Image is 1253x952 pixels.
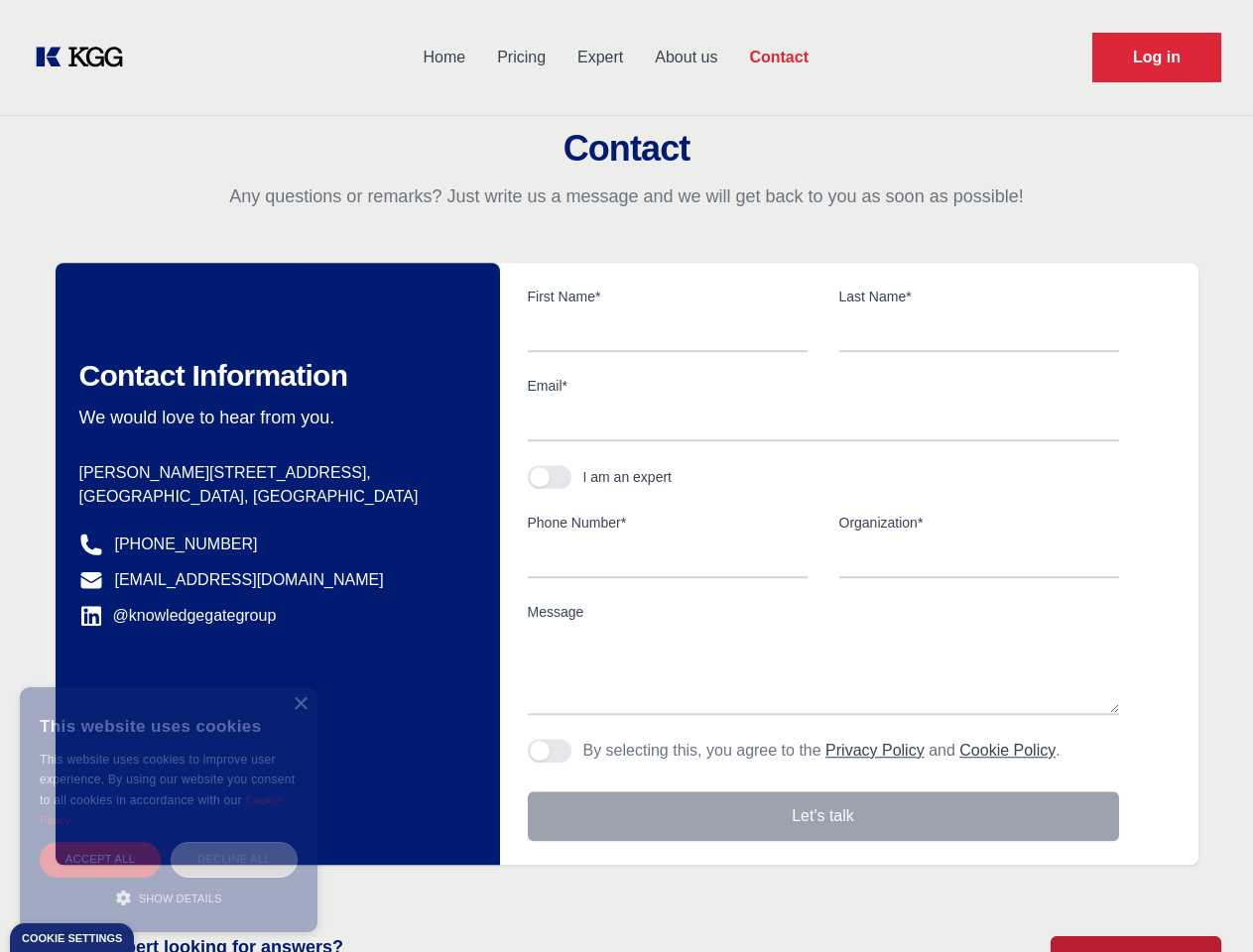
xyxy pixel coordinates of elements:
p: We would love to hear from you. [79,406,468,429]
div: Cookie settings [22,933,122,944]
label: Phone Number* [528,513,808,533]
a: [PHONE_NUMBER] [115,533,258,556]
a: Cookie Policy [959,742,1056,759]
label: Message [528,602,1119,622]
label: Organization* [839,513,1119,533]
div: Close [293,697,308,712]
div: Accept all [40,842,161,877]
div: Decline all [171,842,298,877]
p: [GEOGRAPHIC_DATA], [GEOGRAPHIC_DATA] [79,485,468,509]
a: KOL Knowledge Platform: Talk to Key External Experts (KEE) [32,42,139,73]
div: I am an expert [583,467,673,487]
h2: Contact [24,129,1229,169]
a: Pricing [481,32,562,83]
p: [PERSON_NAME][STREET_ADDRESS], [79,461,468,485]
p: Any questions or remarks? Just write us a message and we will get back to you as soon as possible! [24,184,1229,208]
a: [EMAIL_ADDRESS][DOMAIN_NAME] [115,568,384,592]
div: This website uses cookies [40,702,298,750]
a: Contact [733,32,824,83]
label: First Name* [528,287,808,306]
a: Expert [562,32,639,83]
div: Show details [40,888,298,907]
button: Let's talk [528,791,1119,841]
a: Request Demo [1092,33,1221,82]
p: By selecting this, you agree to the and . [583,739,1061,763]
h2: Contact Information [79,358,468,394]
a: @knowledgegategroup [79,604,277,628]
span: Show details [139,892,222,904]
label: Email* [528,376,1119,396]
iframe: Chat Widget [1154,857,1253,952]
a: Cookie Policy [40,794,282,826]
a: Privacy Policy [825,742,925,759]
span: This website uses cookies to improve user experience. By using our website you consent to all coo... [40,753,295,807]
label: Last Name* [839,287,1119,306]
a: About us [639,32,733,83]
a: Home [407,32,481,83]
